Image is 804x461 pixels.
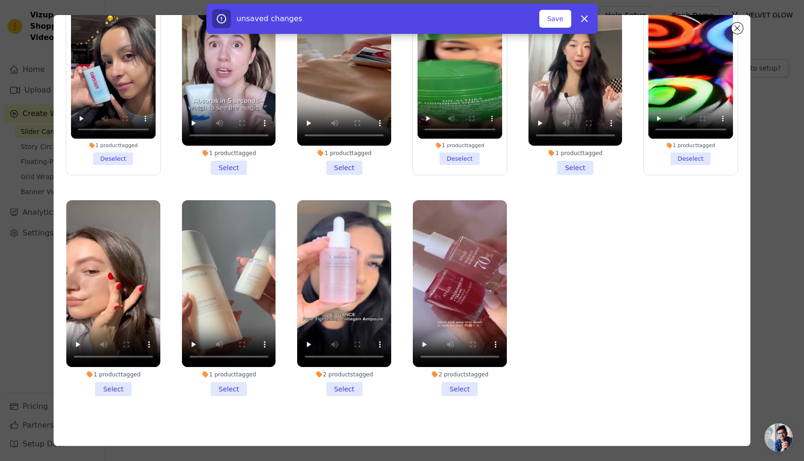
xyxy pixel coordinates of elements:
div: 2 products tagged [413,371,507,378]
button: Save [539,10,571,28]
span: unsaved changes [236,14,302,23]
div: 1 product tagged [182,371,276,378]
div: 1 product tagged [66,371,160,378]
div: 2 products tagged [297,371,391,378]
div: 1 product tagged [528,149,623,157]
div: 1 product tagged [297,149,391,157]
div: 1 product tagged [182,149,276,157]
a: Chat öffnen [765,423,793,452]
div: 1 product tagged [71,142,156,148]
div: 1 product tagged [648,142,733,148]
div: 1 product tagged [418,142,502,148]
